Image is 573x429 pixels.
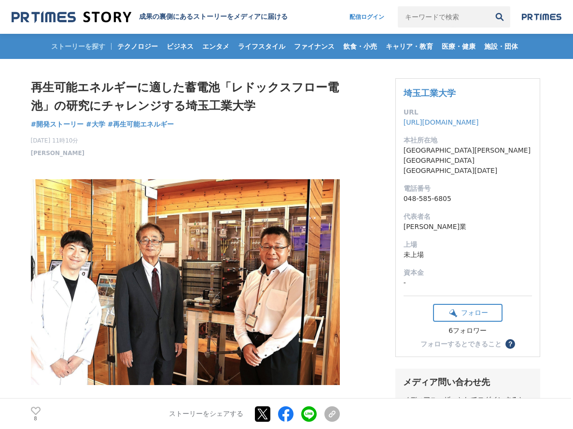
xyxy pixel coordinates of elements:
span: ファイナンス [290,42,338,51]
div: フォローするとできること [420,341,502,347]
dd: - [404,278,532,288]
a: #大学 [86,119,105,129]
a: テクノロジー [113,34,162,59]
h2: 成果の裏側にあるストーリーをメディアに届ける [139,13,288,21]
span: #開発ストーリー [31,120,84,129]
dt: 代表者名 [404,212,532,222]
span: キャリア・教育 [382,42,437,51]
span: テクノロジー [113,42,162,51]
h1: 再生可能エネルギーに適した蓄電池「レドックスフロー電池」の研究にチャレンジする埼玉工業大学 [31,78,340,115]
div: メディアユーザーとしてログインすると、担当者の連絡先を閲覧できます。 [403,396,532,413]
span: #再生可能エネルギー [108,120,174,129]
dt: 資本金 [404,268,532,278]
dd: [PERSON_NAME]業 [404,222,532,232]
button: 検索 [489,6,510,28]
div: メディア問い合わせ先 [403,376,532,388]
span: ビジネス [163,42,197,51]
a: 配信ログイン [340,6,394,28]
a: #開発ストーリー [31,119,84,129]
span: エンタメ [198,42,233,51]
dt: 本社所在地 [404,135,532,145]
span: #大学 [86,120,105,129]
img: 成果の裏側にあるストーリーをメディアに届ける [12,11,131,24]
a: #再生可能エネルギー [108,119,174,129]
input: キーワードで検索 [398,6,489,28]
dt: 電話番号 [404,184,532,194]
a: ビジネス [163,34,197,59]
dt: 上場 [404,240,532,250]
button: ？ [505,339,515,349]
a: キャリア・教育 [382,34,437,59]
button: フォロー [433,304,503,322]
img: thumbnail_eb55e250-739d-11f0-81c7-fd1cffee32e1.JPG [31,179,340,386]
dt: URL [404,107,532,117]
a: [PERSON_NAME] [31,149,85,157]
dd: 048-585-6805 [404,194,532,204]
a: [URL][DOMAIN_NAME] [404,118,479,126]
span: 医療・健康 [438,42,479,51]
span: [DATE] 11時10分 [31,136,85,145]
a: 埼玉工業大学 [404,88,456,98]
p: ストーリーをシェアする [169,410,243,418]
img: prtimes [522,13,561,21]
span: ライフスタイル [234,42,289,51]
dd: 未上場 [404,250,532,260]
dd: [GEOGRAPHIC_DATA][PERSON_NAME][GEOGRAPHIC_DATA][GEOGRAPHIC_DATA][DATE] [404,145,532,176]
a: 施設・団体 [480,34,522,59]
span: 施設・団体 [480,42,522,51]
a: 医療・健康 [438,34,479,59]
div: 6フォロワー [433,327,503,335]
a: 成果の裏側にあるストーリーをメディアに届ける 成果の裏側にあるストーリーをメディアに届ける [12,11,288,24]
a: エンタメ [198,34,233,59]
a: 飲食・小売 [339,34,381,59]
span: 飲食・小売 [339,42,381,51]
a: ライフスタイル [234,34,289,59]
a: ファイナンス [290,34,338,59]
span: ？ [507,341,514,347]
p: 8 [31,416,41,421]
